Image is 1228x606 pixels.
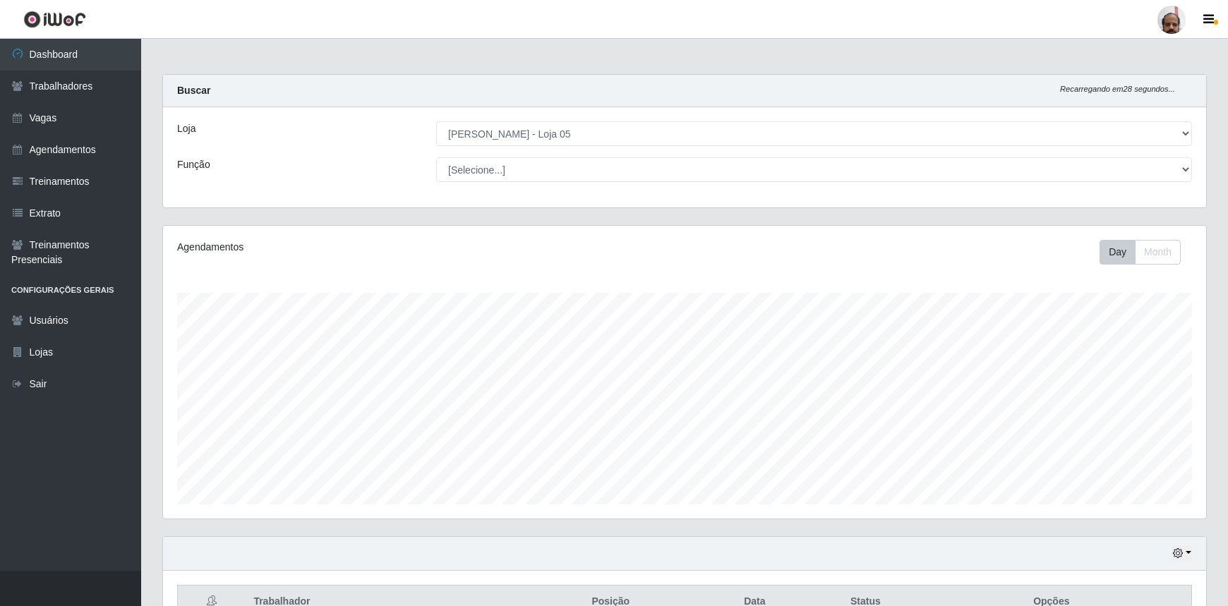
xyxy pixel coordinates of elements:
i: Recarregando em 28 segundos... [1060,85,1175,93]
label: Função [177,157,210,172]
img: CoreUI Logo [23,11,86,28]
div: First group [1100,240,1181,265]
button: Day [1100,240,1136,265]
div: Toolbar with button groups [1100,240,1192,265]
strong: Buscar [177,85,210,96]
div: Agendamentos [177,240,588,255]
label: Loja [177,121,195,136]
button: Month [1135,240,1181,265]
